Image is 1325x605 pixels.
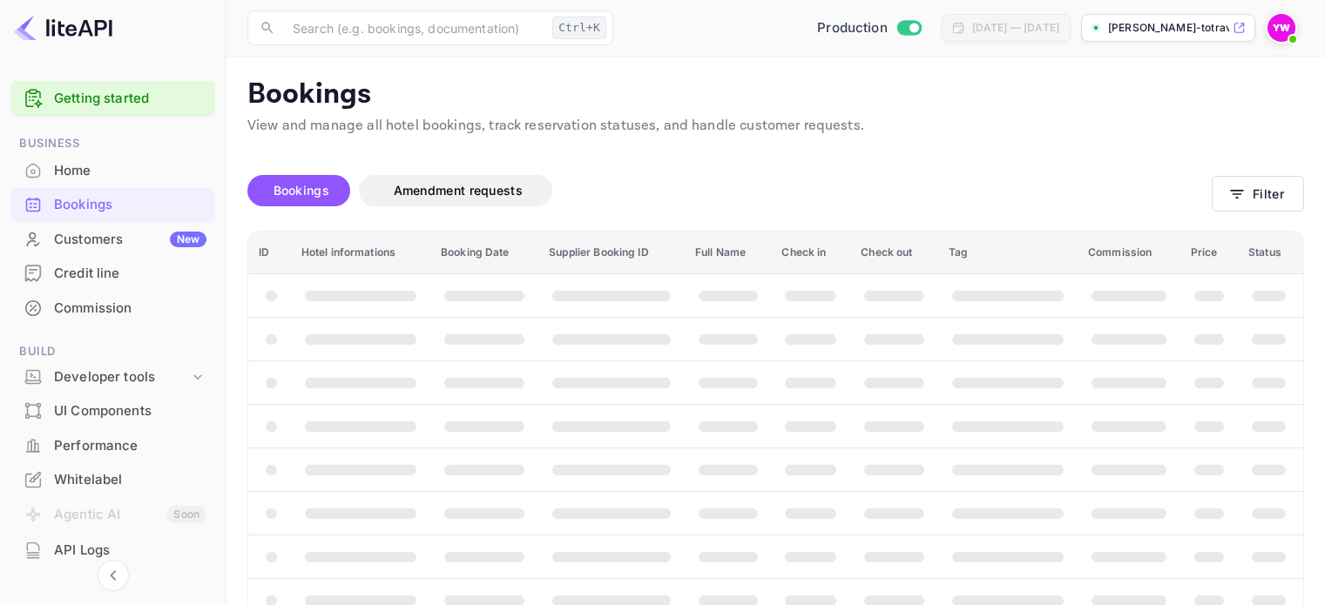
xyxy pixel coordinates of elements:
div: Home [10,154,215,188]
div: Bookings [10,188,215,222]
div: [DATE] — [DATE] [972,20,1059,36]
a: Home [10,154,215,186]
div: API Logs [10,534,215,568]
a: Whitelabel [10,463,215,495]
div: Commission [54,299,206,319]
div: Credit line [10,257,215,291]
th: Price [1180,232,1238,274]
a: UI Components [10,394,215,427]
a: Commission [10,292,215,324]
th: Booking Date [430,232,538,274]
div: Bookings [54,195,206,215]
th: Hotel informations [291,232,430,274]
div: Whitelabel [54,470,206,490]
div: Credit line [54,264,206,284]
a: API Logs [10,534,215,566]
th: Commission [1078,232,1180,274]
button: Collapse navigation [98,560,129,591]
img: Yahav Winkler [1268,14,1295,42]
div: Developer tools [54,367,189,387]
span: Production [817,18,888,38]
div: New [170,232,206,247]
span: Amendment requests [394,183,523,198]
th: Check out [850,232,938,274]
div: Whitelabel [10,463,215,497]
div: Home [54,161,206,181]
a: Performance [10,429,215,461]
div: Ctrl+K [552,17,606,39]
span: Business [10,134,215,153]
a: Bookings [10,188,215,220]
th: Supplier Booking ID [538,232,685,274]
button: Filter [1212,176,1304,212]
div: Getting started [10,81,215,117]
div: Performance [10,429,215,463]
a: CustomersNew [10,223,215,255]
p: View and manage all hotel bookings, track reservation statuses, and handle customer requests. [247,116,1304,137]
th: Full Name [685,232,772,274]
th: ID [248,232,291,274]
div: Switch to Sandbox mode [810,18,928,38]
th: Check in [771,232,850,274]
p: [PERSON_NAME]-totravel... [1108,20,1229,36]
div: Performance [54,436,206,456]
div: CustomersNew [10,223,215,257]
a: Getting started [54,89,206,109]
div: Customers [54,230,206,250]
div: UI Components [54,401,206,421]
a: Credit line [10,257,215,289]
input: Search (e.g. bookings, documentation) [282,10,545,45]
span: Bookings [274,183,329,198]
p: Bookings [247,77,1304,112]
div: UI Components [10,394,215,428]
div: API Logs [54,541,206,561]
div: account-settings tabs [247,175,1212,206]
th: Status [1238,232,1303,274]
div: Developer tools [10,362,215,393]
th: Tag [938,232,1078,274]
span: Build [10,342,215,361]
img: LiteAPI logo [14,14,112,42]
div: Commission [10,292,215,326]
